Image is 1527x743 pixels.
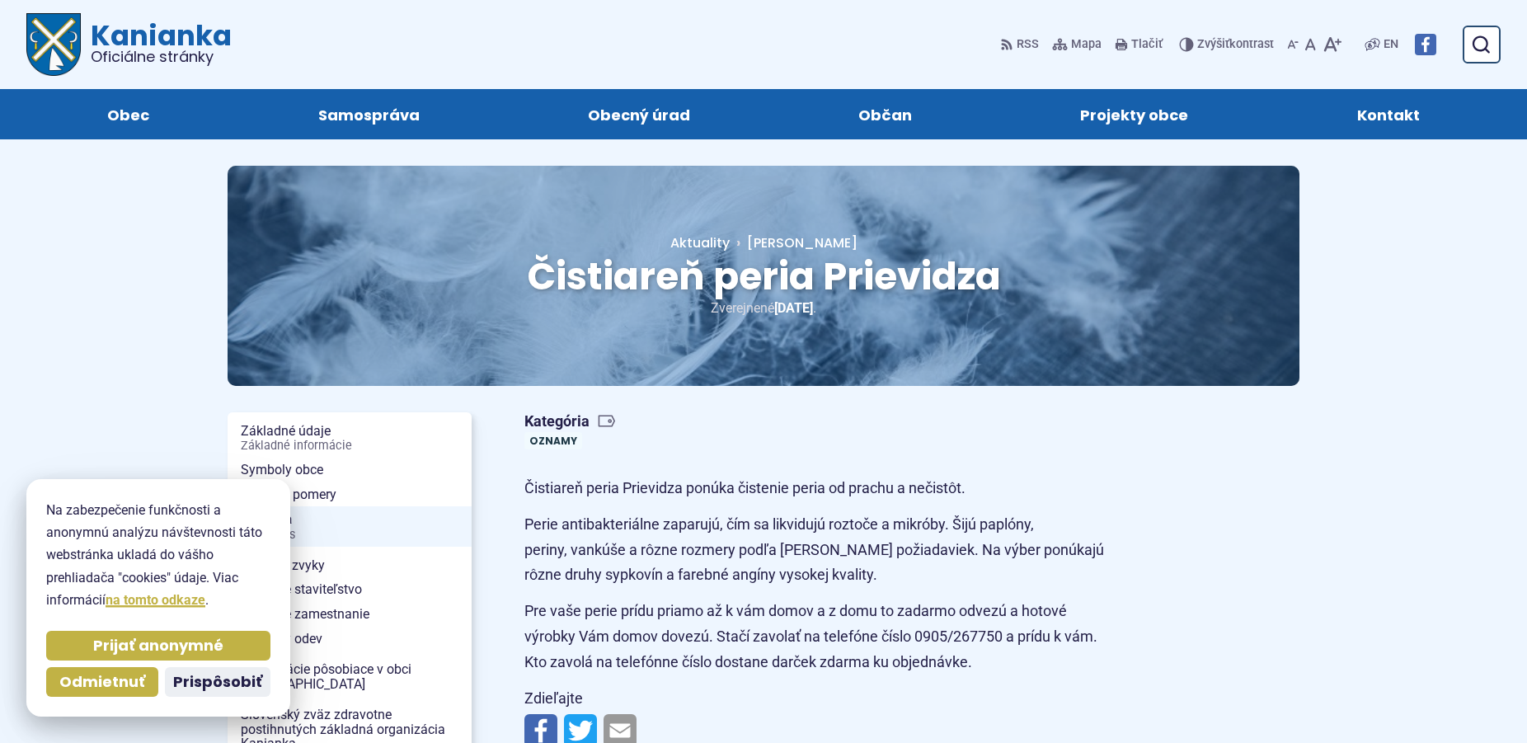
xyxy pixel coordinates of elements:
[1357,89,1420,139] span: Kontakt
[40,89,217,139] a: Obec
[670,233,730,252] a: Aktuality
[524,686,1110,712] p: Zdieľajte
[241,553,458,578] span: Rodinné zvyky
[524,512,1110,588] p: Perie antibakteriálne zaparujú, čím sa likvidujú roztoče a mikróby. Šijú paplóny, periny, vankúše...
[524,476,1110,501] p: Čistiareň peria Prievidza ponúka čistenie peria od prachu a nečistôt.
[1111,27,1166,62] button: Tlačiť
[1179,27,1277,62] button: Zvýšiťkontrast
[228,506,472,547] a: HistóriaČasová os
[1131,38,1163,52] span: Tlačiť
[250,89,486,139] a: Samospráva
[241,627,458,651] span: Tradičný odev
[91,49,232,64] span: Oficiálne stránky
[747,233,857,252] span: [PERSON_NAME]
[1000,27,1042,62] a: RSS
[1049,27,1105,62] a: Mapa
[228,553,472,578] a: Rodinné zvyky
[730,233,857,252] a: [PERSON_NAME]
[1013,89,1256,139] a: Projekty obce
[81,21,232,64] span: Kanianka
[241,482,458,507] span: Prírodné pomery
[106,592,205,608] a: na tomto odkaze
[26,13,81,76] img: Prejsť na domovskú stránku
[1080,89,1188,139] span: Projekty obce
[1071,35,1102,54] span: Mapa
[520,89,758,139] a: Obecný úrad
[524,412,616,431] span: Kategória
[1319,27,1345,62] button: Zväčšiť veľkosť písma
[1302,27,1319,62] button: Nastaviť pôvodnú veľkosť písma
[1197,38,1274,52] span: kontrast
[241,602,458,627] span: Tradičné zamestnanie
[858,89,912,139] span: Občan
[1284,27,1302,62] button: Zmenšiť veľkosť písma
[228,627,472,651] a: Tradičný odev
[241,419,458,458] span: Základné údaje
[93,637,223,656] span: Prijať anonymné
[1415,34,1436,55] img: Prejsť na Facebook stránku
[241,440,458,453] span: Základné informácie
[228,482,472,507] a: Prírodné pomery
[228,458,472,482] a: Symboly obce
[165,667,270,697] button: Prispôsobiť
[241,657,458,696] span: Organizácie pôsobiace v obci [GEOGRAPHIC_DATA]
[1017,35,1039,54] span: RSS
[524,599,1110,675] p: Pre vaše perie prídu priamo až k vám domov a z domu to zadarmo odvezú a hotové výrobky Vám domov ...
[1380,35,1402,54] a: EN
[228,577,472,602] a: Tradičné staviteľstvo
[59,673,145,692] span: Odmietnuť
[774,300,813,316] span: [DATE]
[228,419,472,458] a: Základné údajeZákladné informácie
[107,89,149,139] span: Obec
[1197,37,1229,51] span: Zvýšiť
[241,577,458,602] span: Tradičné staviteľstvo
[46,667,158,697] button: Odmietnuť
[26,13,232,76] a: Logo Kanianka, prejsť na domovskú stránku.
[588,89,690,139] span: Obecný úrad
[280,297,1247,319] p: Zverejnené .
[46,631,270,661] button: Prijať anonymné
[241,458,458,482] span: Symboly obce
[241,506,458,547] span: História
[228,657,472,696] a: Organizácie pôsobiace v obci [GEOGRAPHIC_DATA]
[241,529,458,542] span: Časová os
[527,250,1001,303] span: Čistiareň peria Prievidza
[1384,35,1398,54] span: EN
[46,499,270,611] p: Na zabezpečenie funkčnosti a anonymnú analýzu návštevnosti táto webstránka ukladá do vášho prehli...
[228,602,472,627] a: Tradičné zamestnanie
[791,89,980,139] a: Občan
[1290,89,1487,139] a: Kontakt
[524,432,582,449] a: Oznamy
[318,89,420,139] span: Samospráva
[173,673,262,692] span: Prispôsobiť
